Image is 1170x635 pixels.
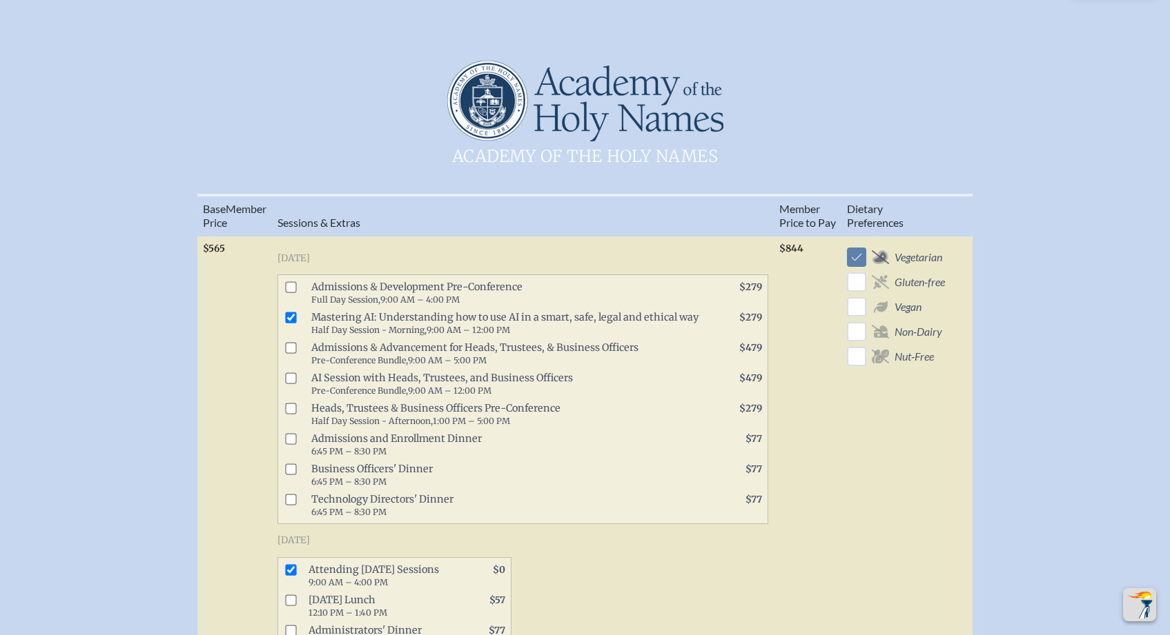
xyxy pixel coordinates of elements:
span: Technology Directors' Dinner [306,490,707,521]
span: 6:45 PM – 8:30 PM [311,507,387,517]
span: $565 [203,243,225,254]
span: AI Session with Heads, Trustees, and Business Officers [306,369,707,399]
span: Attending [DATE] Sessions [303,561,450,591]
span: 9:00 AM – 4:00 PM [309,577,388,587]
span: 1:00 PM – 5:00 PM [433,416,510,426]
th: Diet [841,195,950,236]
span: 6:45 PM – 8:30 PM [311,446,387,456]
span: 6:45 PM – 8:30 PM [311,476,387,487]
img: To the top [1126,591,1153,618]
span: Full Day Session, [311,294,380,305]
span: Half Day Session - Morning, [311,325,427,335]
span: [DATE] Lunch [303,591,450,621]
span: $57 [489,594,505,606]
span: 9:00 AM – 12:00 PM [408,385,491,396]
span: Gluten-free [895,275,945,289]
span: Admissions and Enrollment Dinner [306,430,707,460]
span: $77 [745,494,762,505]
span: $844 [779,243,803,254]
span: er [257,202,266,215]
span: Half Day Session - Afternoon, [311,416,433,426]
th: Member Price to Pay [774,195,841,236]
span: ary Preferences [847,202,904,229]
span: Price [203,216,227,229]
span: $479 [739,342,762,354]
span: Mastering AI: Understanding how to use AI in a smart, safe, legal and ethical way [306,308,707,339]
span: $279 [739,281,762,293]
span: 9:00 AM – 12:00 PM [427,325,510,335]
span: [DATE] [277,534,310,546]
span: Heads, Trustees & Business Officers Pre-Conference [306,399,707,430]
span: $279 [739,403,762,414]
span: [DATE] [277,252,310,264]
span: Pre-Conference Bundle, [311,385,408,396]
span: Pre-Conference Bundle, [311,355,408,365]
span: Business Officers' Dinner [306,460,707,490]
span: Nut-Free [895,350,934,363]
span: 9:00 AM – 5:00 PM [408,355,487,365]
button: Scroll Top [1123,588,1156,621]
span: $479 [739,372,762,384]
span: $279 [739,312,762,323]
span: Vegetarian [895,250,942,264]
img: Academy of the Holy Names [447,61,723,141]
span: 12:10 PM – 1:40 PM [309,607,387,618]
span: Base [203,202,226,215]
span: 9:00 AM – 4:00 PM [380,294,460,305]
span: $0 [493,564,505,576]
th: Memb [197,195,272,236]
span: Admissions & Development Pre-Conference [306,278,707,308]
span: $77 [745,433,762,445]
span: Vegan [895,300,922,314]
span: Academy of the Holy Names [364,141,806,169]
span: Admissions & Advancement for Heads, Trustees, & Business Officers [306,339,707,369]
span: Non-Dairy [895,325,942,339]
span: $77 [745,463,762,475]
th: Sessions & Extras [272,195,774,236]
